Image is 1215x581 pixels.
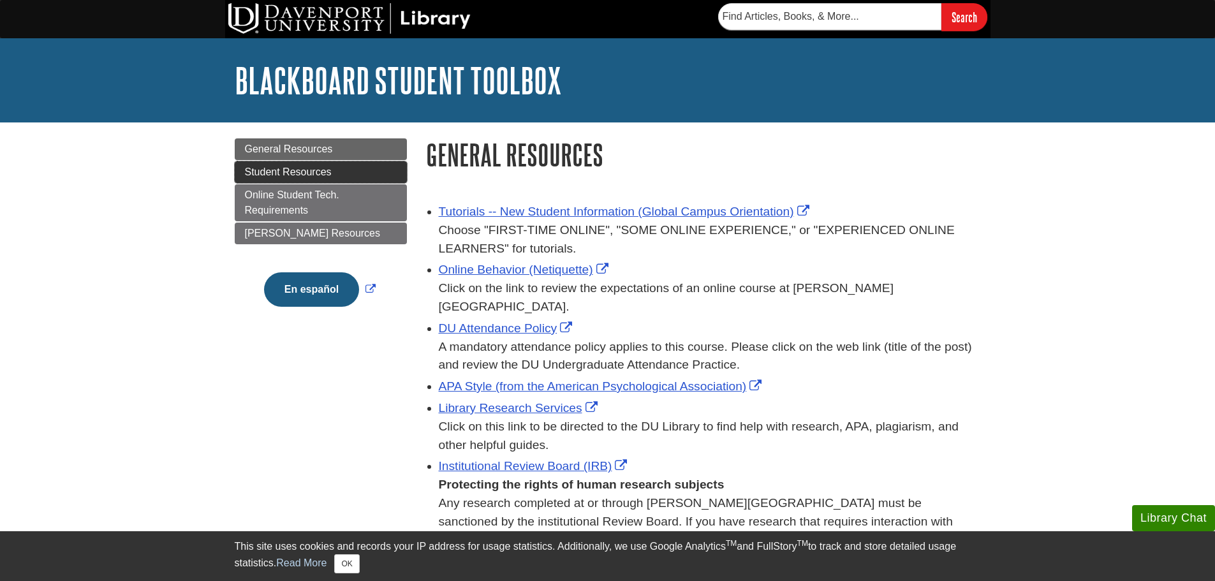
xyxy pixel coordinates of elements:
[439,459,631,473] a: Link opens in new window
[439,338,981,375] div: A mandatory attendance policy applies to this course. Please click on the web link (title of the ...
[439,221,981,258] div: Choose "FIRST-TIME ONLINE", "SOME ONLINE EXPERIENCE," or "EXPERIENCED ONLINE LEARNERS" for tutori...
[235,61,561,100] a: Blackboard Student Toolbox
[235,138,407,160] a: General Resources
[235,138,407,328] div: Guide Page Menu
[439,478,725,491] strong: Protecting the rights of human research subjects
[439,379,765,393] a: Link opens in new window
[235,161,407,183] a: Student Resources
[726,539,737,548] sup: TM
[228,3,471,34] img: DU Library
[245,166,332,177] span: Student Resources
[439,321,576,335] a: Link opens in new window
[276,557,327,568] a: Read More
[941,3,987,31] input: Search
[245,143,333,154] span: General Resources
[439,418,981,455] div: Click on this link to be directed to the DU Library to find help with research, APA, plagiarism, ...
[426,138,981,171] h1: General Resources
[264,272,359,307] button: En español
[245,189,339,216] span: Online Student Tech. Requirements
[334,554,359,573] button: Close
[439,279,981,316] div: Click on the link to review the expectations of an online course at [PERSON_NAME][GEOGRAPHIC_DATA].
[235,223,407,244] a: [PERSON_NAME] Resources
[718,3,987,31] form: Searches DU Library's articles, books, and more
[235,184,407,221] a: Online Student Tech. Requirements
[245,228,381,239] span: [PERSON_NAME] Resources
[797,539,808,548] sup: TM
[439,263,612,276] a: Link opens in new window
[439,401,601,415] a: Link opens in new window
[439,476,981,568] div: Any research completed at or through [PERSON_NAME][GEOGRAPHIC_DATA] must be sanctioned by the ins...
[261,284,379,295] a: Link opens in new window
[1132,505,1215,531] button: Library Chat
[439,205,813,218] a: Link opens in new window
[718,3,941,30] input: Find Articles, Books, & More...
[235,539,981,573] div: This site uses cookies and records your IP address for usage statistics. Additionally, we use Goo...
